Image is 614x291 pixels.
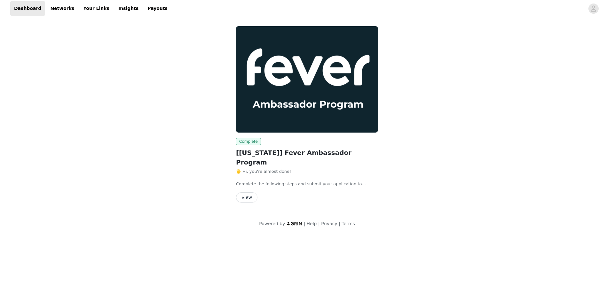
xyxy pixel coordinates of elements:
[79,1,113,16] a: Your Links
[287,221,303,226] img: logo
[259,221,285,226] span: Powered by
[46,1,78,16] a: Networks
[114,1,142,16] a: Insights
[307,221,317,226] a: Help
[236,195,257,200] a: View
[236,181,378,187] p: Complete the following steps and submit your application to become a Fever Ambassador (3 minutes)...
[304,221,305,226] span: |
[590,4,596,14] div: avatar
[321,221,337,226] a: Privacy
[236,138,261,145] span: Complete
[144,1,171,16] a: Payouts
[236,168,378,175] p: 🖐️ Hi, you're almost done!
[10,1,45,16] a: Dashboard
[236,192,257,203] button: View
[342,221,355,226] a: Terms
[236,148,378,167] h2: [[US_STATE]] Fever Ambassador Program
[318,221,320,226] span: |
[339,221,340,226] span: |
[236,26,378,133] img: Fever Ambassadors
